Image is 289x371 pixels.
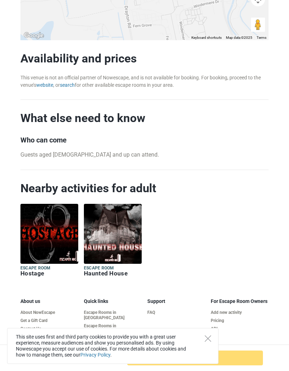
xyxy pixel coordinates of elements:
[211,318,269,323] a: Pricing
[20,74,269,89] div: This venue is not an official partner of Nowescape, and is not available for booking. For booking...
[84,323,142,334] a: Escape Rooms in [GEOGRAPHIC_DATA]
[20,181,269,195] h2: Nearby activities for adult
[20,298,78,304] h5: About us
[20,204,78,279] a: Escape room Hostage
[84,310,142,321] a: Escape Rooms in [GEOGRAPHIC_DATA]
[22,31,45,40] img: Google
[226,36,252,39] span: Map data ©2025
[84,265,142,271] h5: Escape room
[257,36,266,39] a: Terms (opens in new tab)
[84,204,142,279] a: Escape room Haunted House
[191,35,222,40] button: Keyboard shortcuts
[20,270,78,277] h6: Hostage
[211,326,269,332] a: API
[147,298,205,304] h5: Support
[20,318,78,323] a: Get a Gift Card
[211,298,269,304] h5: For Escape Room Owners
[7,328,219,364] div: This site uses first and third party cookies to provide you with a great user experience, measure...
[84,270,142,277] h6: Haunted House
[251,18,265,32] button: Drag Pegman onto the map to open Street View
[80,352,110,358] a: Privacy Policy
[20,136,269,144] h3: Who can come
[20,310,78,315] a: About NowEscape
[36,82,53,88] a: website
[20,326,78,332] a: Contact Us
[20,265,78,271] h5: Escape room
[205,335,211,342] button: Close
[22,31,45,40] a: Open this area in Google Maps (opens a new window)
[20,151,269,159] p: Guests aged [DEMOGRAPHIC_DATA] and up can attend.
[211,310,269,315] a: Add new activity
[20,51,269,66] h2: Availability and prices
[147,310,205,315] a: FAQ
[84,298,142,304] h5: Quick links
[60,82,75,88] a: search
[20,111,269,125] h2: What else need to know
